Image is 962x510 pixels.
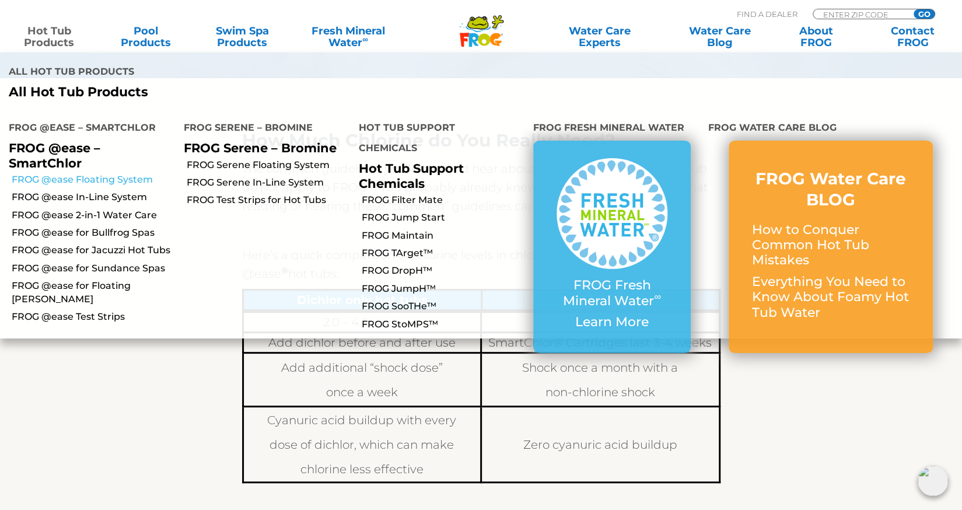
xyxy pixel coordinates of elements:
a: FROG Serene Floating System [187,159,350,172]
td: Add dichlor before and after use [243,333,481,353]
a: Water CareBlog [682,25,757,48]
a: FROG @ease In-Line System [12,191,175,204]
h4: Hot Tub Support Chemicals [359,117,516,161]
p: non-chlorine shock [482,383,719,401]
a: FROG @ease Test Strips [12,310,175,323]
p: once a week [244,383,481,401]
a: FROG @ease 2-in-1 Water Care [12,209,175,222]
td: Cyanuric acid buildup with every [243,407,481,483]
h3: FROG Water Care BLOG [752,168,909,211]
input: GO [914,9,935,19]
td: SmartChlor® Cartridges last 3-4 weeks [481,333,720,353]
a: FROG @ease for Jacuzzi Hot Tubs [12,244,175,257]
p: Learn More [557,315,667,330]
a: FROG DropH™ [362,264,525,277]
td: Zero cyanuric acid buildup [481,407,720,483]
a: FROG StoMPS™ [362,318,525,331]
a: Swim SpaProducts [205,25,280,48]
a: PoolProducts [109,25,184,48]
sup: ∞ [362,34,368,44]
a: FROG @ease for Floating [PERSON_NAME] [12,280,175,306]
img: openIcon [918,466,948,496]
p: FROG Fresh Mineral Water [557,278,667,309]
td: Shock once a month with a [481,353,720,407]
a: FROG JumpH™ [362,282,525,295]
a: Fresh MineralWater∞ [302,25,396,48]
h4: FROG Water Care Blog [708,117,953,141]
a: FROG Test Strips for Hot Tubs [187,194,350,207]
p: How to Conquer Common Hot Tub Mistakes [752,222,909,268]
a: ContactFROG [875,25,950,48]
p: chlorine less effective [244,460,481,478]
a: FROG Maintain [362,229,525,242]
a: FROG Water Care BLOG How to Conquer Common Hot Tub Mistakes Everything You Need to Know About Foa... [752,168,909,326]
a: FROG Serene In-Line System [187,176,350,189]
p: FROG @ease – SmartChlor [9,141,166,170]
a: FROG Jump Start [362,211,525,224]
h4: FROG @ease – SmartChlor [9,117,166,141]
h4: FROG Fresh Mineral Water [533,117,691,141]
p: dose of dichlor, which can make [244,435,481,454]
input: Zip Code Form [822,9,901,19]
a: FROG Filter Mate [362,194,525,207]
p: Everything You Need to Know About Foamy Hot Tub Water [752,274,909,320]
a: AboutFROG [779,25,854,48]
td: Add additional “shock dose” [243,353,481,407]
a: FROG TArget™ [362,247,525,260]
p: FROG Serene – Bromine [184,141,341,155]
a: All Hot Tub Products [9,85,472,100]
a: Water CareExperts [538,25,660,48]
a: FROG Fresh Mineral Water∞ Learn More [557,158,667,336]
a: FROG @ease for Sundance Spas [12,262,175,275]
a: Hot Tub Support Chemicals [359,161,464,190]
a: FROG @ease Floating System [12,173,175,186]
p: Find A Dealer [737,9,797,19]
a: Hot TubProducts [12,25,87,48]
h4: FROG Serene – Bromine [184,117,341,141]
sup: ∞ [654,291,661,302]
a: FROG SooTHe™ [362,300,525,313]
a: FROG @ease for Bullfrog Spas [12,226,175,239]
h4: All Hot Tub Products [9,61,472,85]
